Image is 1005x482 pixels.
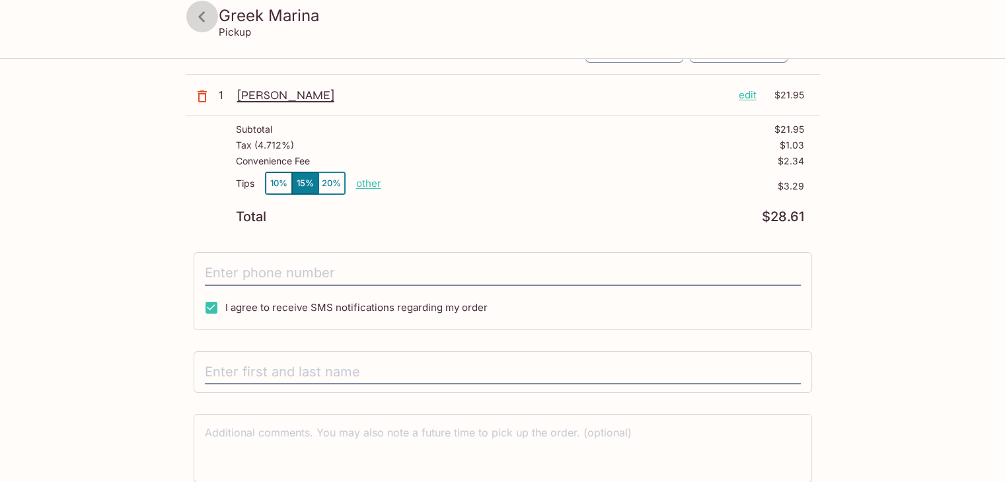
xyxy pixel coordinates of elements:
[318,172,345,194] button: 20%
[774,124,804,135] p: $21.95
[236,178,254,189] p: Tips
[381,181,804,191] p: $3.29
[205,360,801,385] input: Enter first and last name
[219,88,232,102] p: 1
[236,156,310,166] p: Convenience Fee
[762,211,804,223] p: $28.61
[237,88,728,102] p: [PERSON_NAME]
[266,172,292,194] button: 10%
[236,140,294,151] p: Tax ( 4.712% )
[292,172,318,194] button: 15%
[205,261,801,286] input: Enter phone number
[356,177,381,189] button: other
[219,26,251,38] p: Pickup
[236,124,272,135] p: Subtotal
[219,5,809,26] h3: Greek Marina
[780,140,804,151] p: $1.03
[764,88,804,102] p: $21.95
[778,156,804,166] p: $2.34
[739,88,757,102] p: edit
[236,211,266,223] p: Total
[225,301,488,314] span: I agree to receive SMS notifications regarding my order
